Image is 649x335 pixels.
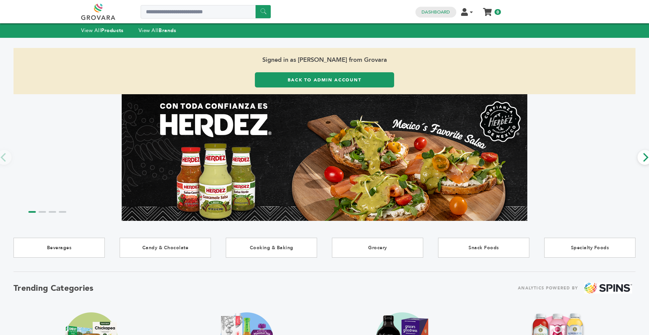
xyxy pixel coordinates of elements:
input: Search a product or brand... [141,5,271,19]
a: Snack Foods [438,238,529,258]
a: View AllBrands [139,27,176,34]
a: Back to Admin Account [255,72,394,87]
h2: Trending Categories [14,283,94,294]
a: My Cart [484,6,491,13]
li: Page dot 2 [39,211,46,213]
strong: Products [101,27,123,34]
span: Signed in as [PERSON_NAME] from Grovara [14,48,635,72]
a: Specialty Foods [544,238,635,258]
img: spins.png [584,283,632,294]
span: 0 [495,9,501,15]
span: ANALYTICS POWERED BY [518,284,578,292]
a: Grocery [332,238,423,258]
a: Cooking & Baking [226,238,317,258]
a: Candy & Chocolate [120,238,211,258]
li: Page dot 4 [59,211,66,213]
img: Marketplace Top Banner 1 [122,94,527,221]
li: Page dot 1 [28,211,36,213]
strong: Brands [159,27,176,34]
a: Beverages [14,238,105,258]
a: Dashboard [422,9,450,15]
li: Page dot 3 [49,211,56,213]
a: View AllProducts [81,27,124,34]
